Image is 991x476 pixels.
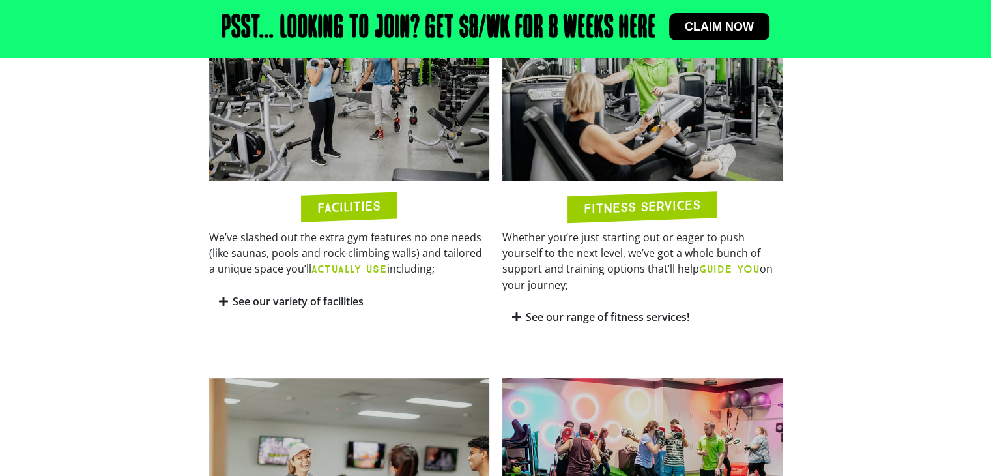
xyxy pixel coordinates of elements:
div: See our variety of facilities [209,286,489,317]
b: ACTUALLY USE [311,263,387,275]
p: Whether you’re just starting out or eager to push yourself to the next level, we’ve got a whole b... [502,230,783,293]
a: Claim now [669,13,769,40]
h2: FACILITIES [317,199,381,214]
a: See our variety of facilities [233,294,364,308]
h2: FITNESS SERVICES [584,198,700,215]
h2: Psst… Looking to join? Get $8/wk for 8 weeks here [222,13,656,44]
b: GUIDE YOU [699,263,760,275]
a: See our range of fitness services! [526,310,689,324]
p: We’ve slashed out the extra gym features no one needs (like saunas, pools and rock-climbing walls... [209,230,489,277]
span: Claim now [685,21,754,33]
div: See our range of fitness services! [502,302,783,333]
